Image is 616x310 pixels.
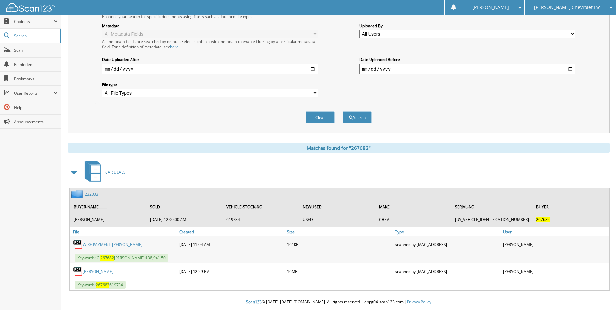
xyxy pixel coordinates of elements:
[299,200,375,213] th: NEWUSED
[102,57,318,62] label: Date Uploaded After
[96,282,109,288] span: 267682
[147,214,222,225] td: [DATE] 12:00:00 AM
[299,214,375,225] td: USED
[472,6,509,9] span: [PERSON_NAME]
[533,200,609,213] th: BUYER
[376,200,451,213] th: MAKE
[14,19,53,24] span: Cabinets
[536,217,550,222] span: 267682
[85,191,98,197] a: 232033
[452,214,532,225] td: [US_VEHICLE_IDENTIFICATION_NUMBER]
[452,200,532,213] th: SERIAL-NO
[70,227,178,236] a: File
[14,47,58,53] span: Scan
[178,238,285,251] div: [DATE] 11:04 AM
[14,76,58,82] span: Bookmarks
[246,299,262,304] span: Scan123
[102,39,318,50] div: All metadata fields are searched by default. Select a cabinet with metadata to enable filtering b...
[223,200,299,213] th: VEHICLE-STOCK-NO...
[6,3,55,12] img: scan123-logo-white.svg
[105,169,126,175] span: CAR DEALS
[70,214,146,225] td: [PERSON_NAME]
[285,227,393,236] a: Size
[102,82,318,87] label: File type
[14,62,58,67] span: Reminders
[147,200,222,213] th: SOLD
[83,269,113,274] a: [PERSON_NAME]
[73,239,83,249] img: PDF.png
[61,294,616,310] div: © [DATE]-[DATE] [DOMAIN_NAME]. All rights reserved | appg04-scan123-com |
[14,105,58,110] span: Help
[359,23,575,29] label: Uploaded By
[71,190,85,198] img: folder2.png
[359,64,575,74] input: end
[501,227,609,236] a: User
[394,238,501,251] div: scanned by [MAC_ADDRESS]
[407,299,431,304] a: Privacy Policy
[14,90,53,96] span: User Reports
[178,227,285,236] a: Created
[70,200,146,213] th: BUYER-NAME.........
[83,242,143,247] a: WIRE PAYMENT [PERSON_NAME]
[99,14,578,19] div: Enhance your search for specific documents using filters such as date and file type.
[376,214,451,225] td: CHEV
[501,265,609,278] div: [PERSON_NAME]
[75,254,168,262] span: Keywords: C. [PERSON_NAME] $38,941.50
[81,159,126,185] a: CAR DEALS
[100,255,114,261] span: 267682
[14,33,57,39] span: Search
[534,6,600,9] span: [PERSON_NAME] Chevrolet Inc
[102,23,318,29] label: Metadata
[501,238,609,251] div: [PERSON_NAME]
[68,143,610,153] div: Matches found for "267682"
[394,227,501,236] a: Type
[14,119,58,124] span: Announcements
[75,281,126,289] span: Keywords: 619734
[394,265,501,278] div: scanned by [MAC_ADDRESS]
[285,265,393,278] div: 16MB
[102,64,318,74] input: start
[359,57,575,62] label: Date Uploaded Before
[170,44,179,50] a: here
[73,266,83,276] img: PDF.png
[178,265,285,278] div: [DATE] 12:29 PM
[285,238,393,251] div: 161KB
[306,111,335,123] button: Clear
[223,214,299,225] td: 619734
[343,111,372,123] button: Search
